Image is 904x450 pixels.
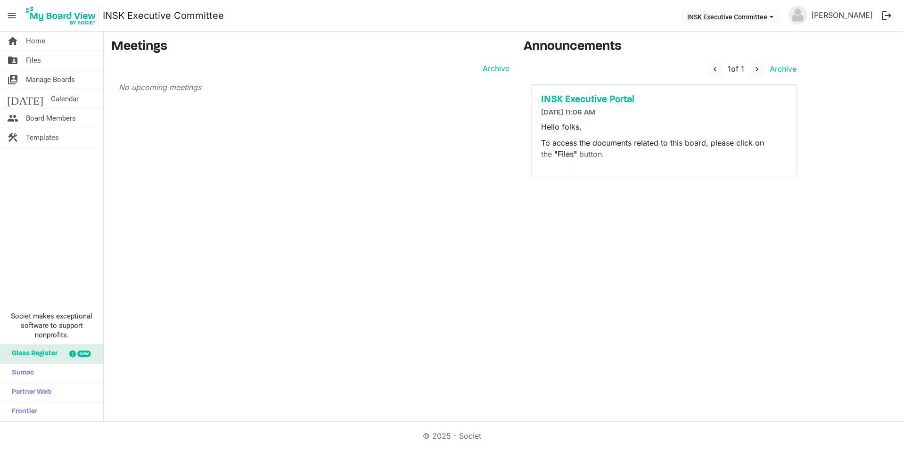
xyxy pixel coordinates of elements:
button: navigate_before [708,63,722,77]
p: Hello folks, [541,121,787,132]
button: INSK Executive Committee dropdownbutton [681,10,780,23]
a: © 2025 - Societ [423,431,481,441]
a: INSK Executive Committee [103,6,224,25]
div: new [77,351,91,357]
span: folder_shared [7,51,18,70]
span: Home [26,32,45,50]
h3: Meetings [111,39,510,55]
span: Templates [26,128,59,147]
p: To access the documents related to this board, please click on the button. [541,137,787,160]
img: My Board View Logo [23,4,99,27]
p: No upcoming meetings [119,82,510,93]
strong: "Files" [554,149,577,159]
span: navigate_next [753,65,761,74]
span: home [7,32,18,50]
span: menu [3,7,21,25]
p: You will find the documents organized by year and sorted according to the meeting dates. [541,164,787,187]
span: Societ makes exceptional software to support nonprofits. [4,311,99,340]
span: [DATE] 11:06 AM [541,109,596,116]
img: no-profile-picture.svg [789,6,807,25]
span: Calendar [51,90,79,108]
span: Glass Register [7,344,58,363]
h3: Announcements [524,39,804,55]
button: logout [877,6,896,25]
a: [PERSON_NAME] [807,6,877,25]
button: navigate_next [750,63,764,77]
span: Sumac [7,364,34,383]
span: switch_account [7,70,18,89]
span: navigate_before [711,65,719,74]
span: Manage Boards [26,70,75,89]
a: My Board View Logo [23,4,103,27]
span: [DATE] [7,90,43,108]
a: Archive [479,63,510,74]
span: Frontier [7,402,37,421]
span: people [7,109,18,128]
span: 1 [728,64,731,74]
span: Partner Web [7,383,51,402]
span: Files [26,51,41,70]
span: of 1 [728,64,744,74]
a: Archive [766,64,797,74]
a: INSK Executive Portal [541,94,787,106]
span: Board Members [26,109,76,128]
span: construction [7,128,18,147]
